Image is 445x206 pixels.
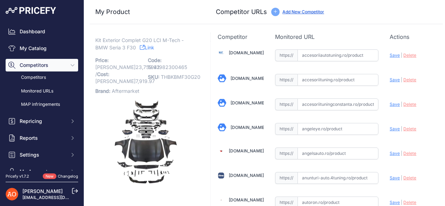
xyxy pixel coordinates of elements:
[112,88,139,94] span: Aftermarket
[390,151,400,156] span: Save
[58,174,78,179] a: Changelog
[6,132,78,144] button: Reports
[6,59,78,71] button: Competitors
[297,123,379,135] input: angeleye.ro/product
[401,151,402,156] span: |
[140,43,154,52] a: Link
[297,74,379,86] input: accesoriituning.ro/product
[6,98,78,111] a: MAP infringements
[97,71,109,77] span: Cost:
[275,33,379,41] p: Monitored URL
[6,71,78,84] a: Competitors
[403,151,416,156] span: Delete
[95,71,155,84] span: / [PERSON_NAME]
[403,175,416,180] span: Delete
[95,7,196,17] h3: My Product
[216,7,267,17] h3: Competitor URLs
[297,49,379,61] input: accesoriiautotuning.ro/product
[401,102,402,107] span: |
[401,53,402,58] span: |
[6,115,78,128] button: Repricing
[231,100,266,105] a: [DOMAIN_NAME]
[403,200,416,205] span: Delete
[20,135,66,142] span: Reports
[148,74,159,80] span: SKU:
[297,147,379,159] input: angelsauto.ro/product
[390,200,400,205] span: Save
[231,76,266,81] a: [DOMAIN_NAME]
[401,126,402,131] span: |
[95,55,144,86] p: [PERSON_NAME]
[297,172,379,184] input: anunturi-auto.4tuning.ro/product
[95,57,109,63] span: Price:
[403,53,416,58] span: Delete
[6,42,78,55] a: My Catalog
[95,88,110,94] span: Brand:
[275,49,297,61] span: https://
[390,33,436,41] p: Actions
[401,175,402,180] span: |
[403,102,416,107] span: Delete
[20,168,66,175] span: My Account
[20,118,66,125] span: Repricing
[229,197,264,202] a: [DOMAIN_NAME]
[148,57,162,63] span: Code:
[161,74,200,80] span: THBKBMF30G20
[218,33,264,41] p: Competitor
[6,165,78,178] button: My Account
[231,125,266,130] a: [DOMAIN_NAME]
[297,98,379,110] input: accesoriituningconstanta.ro/product
[20,151,66,158] span: Settings
[275,172,297,184] span: https://
[390,126,400,131] span: Save
[390,53,400,58] span: Save
[401,200,402,205] span: |
[282,9,324,14] a: Add New Competitor
[275,98,297,110] span: https://
[95,36,184,52] span: Kit Exterior Complet G20 LCI M-Tech - BMW Seria 3 F30
[6,7,56,14] img: Pricefy Logo
[403,77,416,82] span: Delete
[275,123,297,135] span: https://
[6,25,78,38] a: Dashboard
[148,64,187,70] span: 5941982300465
[136,64,160,70] span: 23,759.92
[6,85,78,97] a: Monitored URLs
[229,50,264,55] a: [DOMAIN_NAME]
[20,62,66,69] span: Competitors
[43,173,56,179] span: New
[6,173,29,179] div: Pricefy v1.7.2
[401,77,402,82] span: |
[229,173,264,178] a: [DOMAIN_NAME]
[22,195,96,200] a: [EMAIL_ADDRESS][DOMAIN_NAME]
[22,188,63,194] a: [PERSON_NAME]
[403,126,416,131] span: Delete
[275,74,297,86] span: https://
[390,77,400,82] span: Save
[229,148,264,153] a: [DOMAIN_NAME]
[390,102,400,107] span: Save
[275,147,297,159] span: https://
[6,149,78,161] button: Settings
[136,78,155,84] span: 7,919.97
[390,175,400,180] span: Save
